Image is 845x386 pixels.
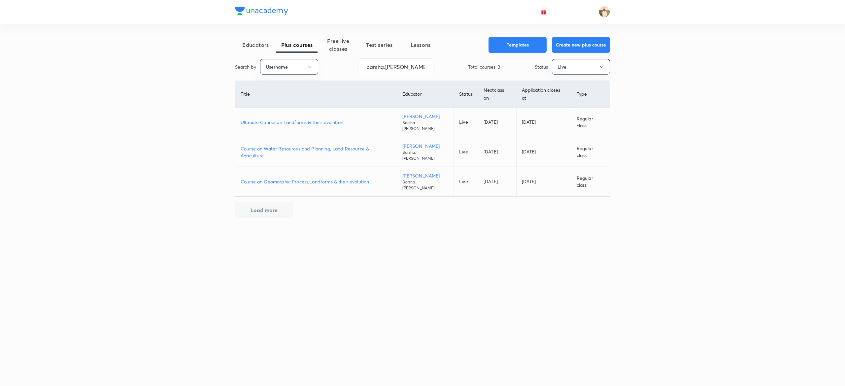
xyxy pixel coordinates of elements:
a: Company Logo [235,7,288,17]
p: [PERSON_NAME] [402,113,449,120]
button: Load more [235,202,293,218]
p: Total courses: 3 [468,63,500,70]
button: avatar [538,7,549,17]
td: Regular class [571,108,610,137]
p: [PERSON_NAME] [402,172,449,179]
td: Live [454,167,478,197]
td: [DATE] [478,137,516,167]
a: Course on Water Resources and Planning, Land Resource & Agriculture [241,145,391,159]
p: Status [535,63,548,70]
input: Search... [358,58,433,75]
span: Educators [235,41,276,49]
img: Chandrakant Deshmukh [599,6,610,17]
th: Status [454,81,478,108]
th: Next class on [478,81,516,108]
p: Search by [235,63,256,70]
th: Type [571,81,610,108]
span: Lessons [400,41,441,49]
td: Live [454,108,478,137]
a: [PERSON_NAME]Barsha.[PERSON_NAME] [402,143,449,161]
button: Username [260,59,318,75]
a: Course on Geomorphic Process,Landforms & their evolution [241,178,391,185]
span: Plus courses [276,41,318,49]
p: Barsha.[PERSON_NAME] [402,149,449,161]
a: [PERSON_NAME]Barsha.[PERSON_NAME] [402,113,449,132]
td: [DATE] [516,167,571,197]
p: Barsha.[PERSON_NAME] [402,120,449,132]
p: Barsha.[PERSON_NAME] [402,179,449,191]
td: Regular class [571,167,610,197]
button: Live [552,59,610,75]
td: [DATE] [516,137,571,167]
span: Test series [359,41,400,49]
td: [DATE] [478,167,516,197]
p: [PERSON_NAME] [402,143,449,149]
th: Educator [397,81,454,108]
img: Company Logo [235,7,288,15]
button: Templates [489,37,547,53]
td: Live [454,137,478,167]
th: Title [235,81,397,108]
img: avatar [541,9,547,15]
th: Application closes at [516,81,571,108]
td: Regular class [571,137,610,167]
span: Free live classes [318,37,359,53]
button: Create new plus course [552,37,610,53]
td: [DATE] [516,108,571,137]
a: Ultimate Course on Landforms & their evolution [241,119,391,126]
a: [PERSON_NAME]Barsha.[PERSON_NAME] [402,172,449,191]
td: [DATE] [478,108,516,137]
